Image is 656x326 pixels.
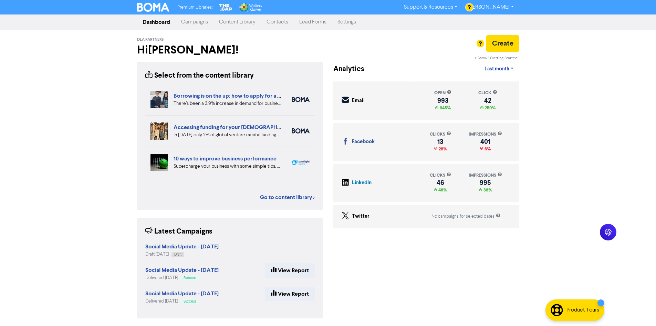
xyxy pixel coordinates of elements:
span: 6% [483,146,491,152]
a: Accessing funding for your [DEMOGRAPHIC_DATA]-led businesses [174,124,342,131]
div: There’s been a 3.9% increase in demand for business loans from Aussie businesses. Find out the be... [174,100,281,107]
strong: Social Media Update - [DATE] [145,290,219,297]
div: clicks [430,131,451,138]
a: View Report [265,263,315,278]
img: boma [292,128,310,134]
div: 46 [430,180,451,186]
div: Facebook [352,138,375,146]
a: [PERSON_NAME] [463,2,519,13]
span: 945% [438,105,451,111]
a: Social Media Update - [DATE] [145,291,219,297]
div: In 2024 only 2% of global venture capital funding went to female-only founding teams. We highligh... [174,131,281,139]
a: Social Media Update - [DATE] [145,268,219,273]
img: BOMA Logo [137,3,169,12]
strong: Social Media Update - [DATE] [145,267,219,274]
div: 993 [434,98,451,103]
img: Wolters Kluwer [239,3,262,12]
div: Twitter [352,213,369,220]
img: spotlight [292,160,310,165]
div: LinkedIn [352,179,372,187]
div: Latest Campaigns [145,226,212,237]
div: Email [352,97,365,105]
span: Draft [174,253,181,256]
a: Support & Resources [398,2,463,13]
div: Draft [DATE] [145,251,219,258]
div: Select from the content library [145,70,254,81]
div: Analytics [333,64,356,75]
span: 250% [483,105,496,111]
h2: Hi [PERSON_NAME] ! [137,43,323,57]
div: impressions [469,131,502,138]
div: 42 [478,98,497,103]
a: Last month [479,62,519,76]
div: Delivered [DATE] [145,298,219,305]
a: 10 ways to improve business performance [174,155,277,162]
div: No campaigns for selected dates [431,213,500,220]
span: DLA Partners [137,37,164,42]
div: 401 [469,139,502,145]
a: Dashboard [137,15,176,29]
div: click [478,90,497,96]
span: 28% [437,146,447,152]
span: Success [184,300,196,303]
a: Borrowing is on the up: how to apply for a business loan [174,92,310,99]
span: Last month [485,66,509,72]
div: open [434,90,451,96]
a: View Report [265,287,315,301]
img: The Gap [218,3,233,12]
span: 48% [437,187,447,193]
div: 13 [430,139,451,145]
div: Supercharge your business with some simple tips. Eliminate distractions & bad customers, get a pl... [174,163,281,170]
span: Success [184,276,196,280]
a: Contacts [261,15,294,29]
div: impressions [469,172,502,179]
div: Delivered [DATE] [145,275,219,281]
a: Settings [332,15,362,29]
div: 995 [469,180,502,186]
span: 38% [482,187,492,193]
button: Create [486,35,519,52]
a: Campaigns [176,15,214,29]
iframe: Chat Widget [622,293,656,326]
a: Go to content library > [260,193,315,201]
div: clicks [430,172,451,179]
img: boma [292,97,310,102]
span: Premium Libraries: [177,5,212,10]
a: Lead Forms [294,15,332,29]
a: Content Library [214,15,261,29]
strong: Social Media Update - [DATE] [145,243,219,250]
div: + Show ' Getting Started ' [475,55,519,61]
a: Social Media Update - [DATE] [145,244,219,250]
